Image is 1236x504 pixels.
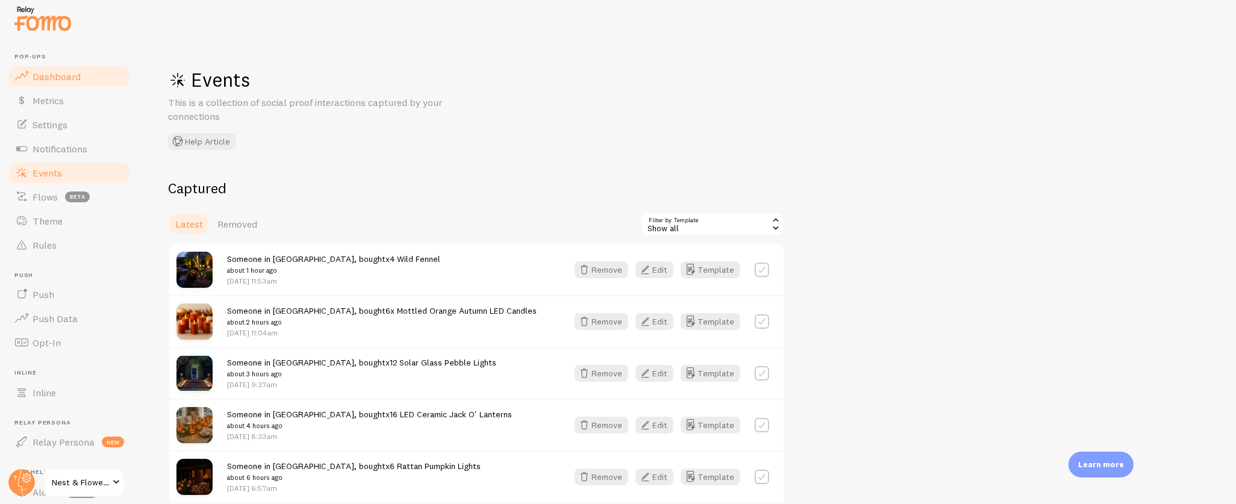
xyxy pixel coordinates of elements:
[33,143,87,155] span: Notifications
[1069,452,1134,478] div: Learn more
[635,261,673,278] button: Edit
[175,218,203,230] span: Latest
[640,212,785,236] div: Show all
[14,53,131,61] span: Pop-ups
[7,381,131,405] a: Inline
[227,461,481,483] span: Someone in [GEOGRAPHIC_DATA], bought
[7,306,131,331] a: Push Data
[385,409,512,420] a: x16 LED Ceramic Jack O' Lanterns
[168,212,210,236] a: Latest
[7,89,131,113] a: Metrics
[227,254,440,276] span: Someone in [GEOGRAPHIC_DATA], bought
[385,305,537,316] a: 6x Mottled Orange Autumn LED Candles
[635,468,673,485] button: Edit
[7,161,131,185] a: Events
[33,288,54,300] span: Push
[227,409,512,431] span: Someone in [GEOGRAPHIC_DATA], bought
[14,369,131,377] span: Inline
[635,261,681,278] a: Edit
[33,239,57,251] span: Rules
[176,303,213,340] img: assets_task_01k01e05njfnx8ag44y72076s3_1752394960_img_1.webp
[635,313,673,330] button: Edit
[33,436,95,448] span: Relay Persona
[635,313,681,330] a: Edit
[681,313,740,330] button: Template
[210,212,264,236] a: Removed
[7,185,131,209] a: Flows beta
[7,430,131,454] a: Relay Persona new
[102,437,124,447] span: new
[33,70,81,82] span: Dashboard
[33,337,61,349] span: Opt-In
[13,3,73,34] img: fomo-relay-logo-orange.svg
[227,379,496,390] p: [DATE] 9:37am
[227,369,496,379] small: about 3 hours ago
[7,331,131,355] a: Opt-In
[227,431,512,441] p: [DATE] 8:33am
[227,420,512,431] small: about 4 hours ago
[575,468,628,485] button: Remove
[681,261,740,278] button: Template
[385,461,481,471] a: x6 Rattan Pumpkin Lights
[385,254,440,264] a: x4 Wild Fennel
[575,313,628,330] button: Remove
[176,407,213,443] img: assets_task_01k44ms14cf7mrxaw1rxxja0v6_1756797720_img_1.webp
[635,365,681,382] a: Edit
[33,191,58,203] span: Flows
[217,218,257,230] span: Removed
[168,67,529,92] h1: Events
[7,233,131,257] a: Rules
[681,417,740,434] button: Template
[681,365,740,382] button: Template
[227,305,537,328] span: Someone in [GEOGRAPHIC_DATA], bought
[7,209,131,233] a: Theme
[14,272,131,279] span: Push
[635,365,673,382] button: Edit
[385,357,496,368] a: x12 Solar Glass Pebble Lights
[33,167,62,179] span: Events
[7,113,131,137] a: Settings
[227,276,440,286] p: [DATE] 11:53am
[635,417,681,434] a: Edit
[575,417,628,434] button: Remove
[227,483,481,493] p: [DATE] 6:57am
[168,96,457,123] p: This is a collection of social proof interactions captured by your connections
[227,265,440,276] small: about 1 hour ago
[7,282,131,306] a: Push
[7,64,131,89] a: Dashboard
[14,419,131,427] span: Relay Persona
[176,355,213,391] img: image_359bfef3-0b5c-400e-a84c-b628044fc459_small.jpg
[575,261,628,278] button: Remove
[33,119,67,131] span: Settings
[227,328,537,338] p: [DATE] 11:04am
[33,313,78,325] span: Push Data
[168,179,785,198] h2: Captured
[33,387,56,399] span: Inline
[52,475,109,490] span: Nest & Flowers
[33,215,63,227] span: Theme
[7,137,131,161] a: Notifications
[227,317,537,328] small: about 2 hours ago
[176,459,213,495] img: rattanpumpin1_small.jpg
[575,365,628,382] button: Remove
[227,472,481,483] small: about 6 hours ago
[33,95,64,107] span: Metrics
[1078,459,1124,470] p: Learn more
[43,468,125,497] a: Nest & Flowers
[635,417,673,434] button: Edit
[176,252,213,288] img: nest_spring_edit-159_29751ad6-9cc3-4502-83de-bcf87723d7d1_small.jpg
[635,468,681,485] a: Edit
[227,357,496,379] span: Someone in [GEOGRAPHIC_DATA], bought
[168,133,236,150] button: Help Article
[681,468,740,485] button: Template
[65,191,90,202] span: beta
